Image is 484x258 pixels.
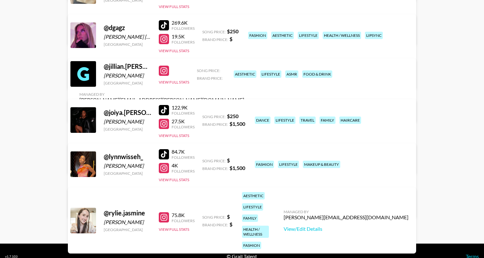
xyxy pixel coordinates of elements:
div: Followers [172,169,195,173]
div: fashion [255,161,274,168]
button: View Full Stats [159,133,189,138]
button: View Full Stats [159,227,189,232]
div: @ dgagz [104,24,151,32]
div: [GEOGRAPHIC_DATA] [104,171,151,176]
div: 75.8K [172,212,195,218]
div: [PERSON_NAME] [104,118,151,125]
div: Followers [172,125,195,129]
div: 19.5K [172,33,195,40]
div: 84.7K [172,149,195,155]
strong: $ 250 [227,28,238,34]
div: 27.5K [172,118,195,125]
div: [PERSON_NAME] [PERSON_NAME] [104,34,151,40]
div: @ jillian.[PERSON_NAME] [104,62,151,70]
div: Managed By [79,92,244,97]
span: Song Price: [202,215,226,220]
div: [GEOGRAPHIC_DATA] [104,42,151,47]
div: health / wellness [323,32,361,39]
div: lifestyle [298,32,319,39]
div: @ rylie.jasmine [104,209,151,217]
div: [PERSON_NAME][EMAIL_ADDRESS][DOMAIN_NAME] [284,214,408,221]
div: family [242,214,258,222]
div: aesthetic [271,32,294,39]
div: 4K [172,162,195,169]
strong: $ [230,221,232,227]
div: Followers [172,155,195,160]
div: haircare [339,117,361,124]
div: family [319,117,335,124]
div: 269.6K [172,20,195,26]
div: @ lynnwisseh_ [104,153,151,161]
strong: $ [227,214,230,220]
button: View Full Stats [159,177,189,182]
strong: $ [230,36,232,42]
div: @ joiya.[PERSON_NAME] [104,109,151,117]
div: [PERSON_NAME] [104,219,151,225]
div: lipsync [365,32,383,39]
span: Song Price: [202,114,226,119]
div: fashion [242,242,261,249]
span: Brand Price: [202,37,228,42]
button: View Full Stats [159,4,189,9]
strong: $ 1,500 [230,121,245,127]
div: [PERSON_NAME] [104,72,151,79]
div: Followers [172,26,195,31]
strong: $ 1,500 [230,165,245,171]
div: fashion [248,32,267,39]
button: View Full Stats [159,48,189,53]
a: View/Edit Details [284,226,408,232]
strong: $ [227,157,230,163]
div: asmr [285,70,298,78]
div: lifestyle [274,117,295,124]
div: lifestyle [242,203,263,211]
div: health / wellness [242,226,269,238]
span: Brand Price: [202,222,228,227]
strong: $ 250 [227,113,238,119]
div: lifestyle [260,70,281,78]
span: Brand Price: [202,122,228,127]
div: travel [299,117,316,124]
div: [GEOGRAPHIC_DATA] [104,81,151,85]
span: Brand Price: [202,166,228,171]
span: Song Price: [197,68,220,73]
div: [PERSON_NAME] [104,163,151,169]
div: aesthetic [242,192,265,199]
div: lifestyle [278,161,299,168]
span: Brand Price: [197,76,223,81]
div: Followers [172,40,195,44]
div: 122.9K [172,104,195,111]
div: [PERSON_NAME][EMAIL_ADDRESS][PERSON_NAME][DOMAIN_NAME] [79,97,244,103]
span: Song Price: [202,158,226,163]
div: Followers [172,218,195,223]
div: [GEOGRAPHIC_DATA] [104,127,151,132]
div: [GEOGRAPHIC_DATA] [104,227,151,232]
div: makeup & beauty [303,161,340,168]
div: food & drink [302,70,332,78]
span: Song Price: [202,29,226,34]
button: View Full Stats [159,80,189,85]
div: dance [255,117,270,124]
div: Followers [172,111,195,116]
div: aesthetic [234,70,256,78]
div: Managed By [284,209,408,214]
